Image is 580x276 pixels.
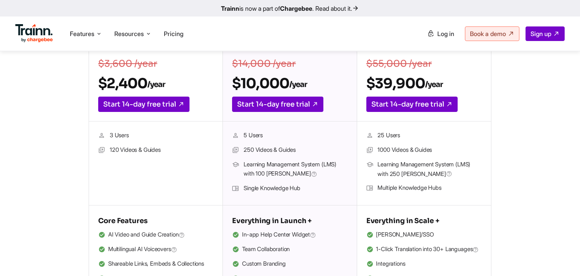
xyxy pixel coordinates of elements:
[98,75,213,92] h2: $2,400
[280,5,312,12] b: Chargebee
[242,230,316,240] span: In-app Help Center Widget
[98,58,157,69] s: $3,600 /year
[15,24,53,43] img: Trainn Logo
[98,259,213,269] li: Shareable Links, Embeds & Collections
[366,230,482,240] li: [PERSON_NAME]/SSO
[114,30,144,38] span: Resources
[164,30,183,38] a: Pricing
[98,145,213,155] li: 120 Videos & Guides
[366,75,482,92] h2: $39,900
[232,58,296,69] s: $14,000 /year
[366,183,482,193] li: Multiple Knowledge Hubs
[108,245,177,255] span: Multilingual AI Voiceovers
[425,80,443,89] sub: /year
[470,30,506,38] span: Book a demo
[289,80,307,89] sub: /year
[366,131,482,141] li: 25 Users
[526,26,565,41] a: Sign up
[437,30,454,38] span: Log in
[232,97,323,112] a: Start 14-day free trial
[244,160,347,179] span: Learning Management System (LMS) with 100 [PERSON_NAME]
[232,145,347,155] li: 250 Videos & Guides
[542,239,580,276] iframe: Chat Widget
[232,215,347,227] h5: Everything in Launch +
[366,215,482,227] h5: Everything in Scale +
[376,245,479,255] span: 1-Click Translation into 30+ Languages
[98,215,213,227] h5: Core Features
[366,97,458,112] a: Start 14-day free trial
[232,131,347,141] li: 5 Users
[377,160,481,179] span: Learning Management System (LMS) with 250 [PERSON_NAME]
[232,245,347,255] li: Team Collaboration
[366,145,482,155] li: 1000 Videos & Guides
[423,27,459,41] a: Log in
[221,5,239,12] b: Trainn
[232,75,347,92] h2: $10,000
[366,259,482,269] li: Integrations
[232,184,347,194] li: Single Knowledge Hub
[366,58,432,69] s: $55,000 /year
[465,26,519,41] a: Book a demo
[98,97,189,112] a: Start 14-day free trial
[147,80,165,89] sub: /year
[531,30,551,38] span: Sign up
[98,131,213,141] li: 3 Users
[70,30,94,38] span: Features
[232,259,347,269] li: Custom Branding
[108,230,185,240] span: AI Video and Guide Creation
